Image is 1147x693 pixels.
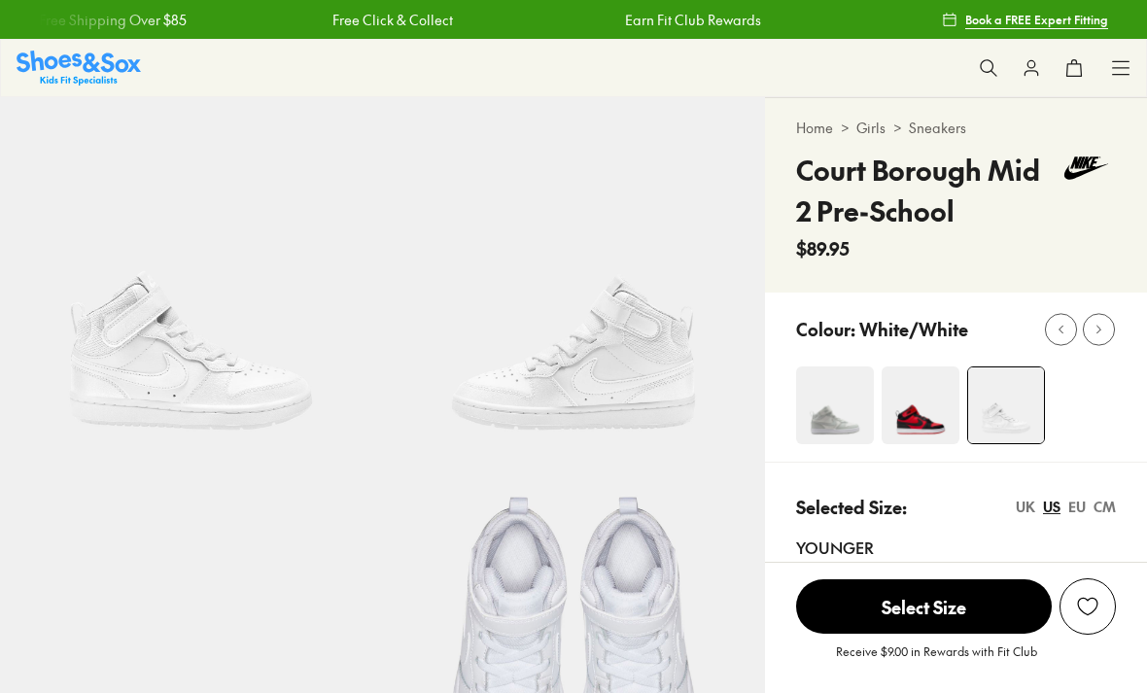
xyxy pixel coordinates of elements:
[796,536,1116,559] div: Younger
[796,578,1052,635] button: Select Size
[1068,497,1086,517] div: EU
[1057,150,1116,187] img: Vendor logo
[796,235,850,261] span: $89.95
[796,118,833,138] a: Home
[1094,497,1116,517] div: CM
[859,316,968,342] p: White/White
[968,367,1044,443] img: 4-501880_1
[796,366,874,444] img: 4-537464_1
[1060,578,1116,635] button: Add to Wishlist
[882,366,959,444] img: 4-501884_1
[796,579,1052,634] span: Select Size
[909,118,966,138] a: Sneakers
[1043,497,1060,517] div: US
[836,642,1037,677] p: Receive $9.00 in Rewards with Fit Club
[942,2,1108,37] a: Book a FREE Expert Fitting
[796,494,907,520] p: Selected Size:
[1016,497,1035,517] div: UK
[796,316,855,342] p: Colour:
[856,118,886,138] a: Girls
[17,51,141,85] a: Shoes & Sox
[739,10,886,30] a: Free Shipping Over $85
[446,10,582,30] a: Earn Fit Club Rewards
[965,11,1108,28] span: Book a FREE Expert Fitting
[17,51,141,85] img: SNS_Logo_Responsive.svg
[382,97,764,479] img: 5-501881_1
[796,118,1116,138] div: > >
[153,10,273,30] a: Free Click & Collect
[796,150,1057,231] h4: Court Borough Mid 2 Pre-School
